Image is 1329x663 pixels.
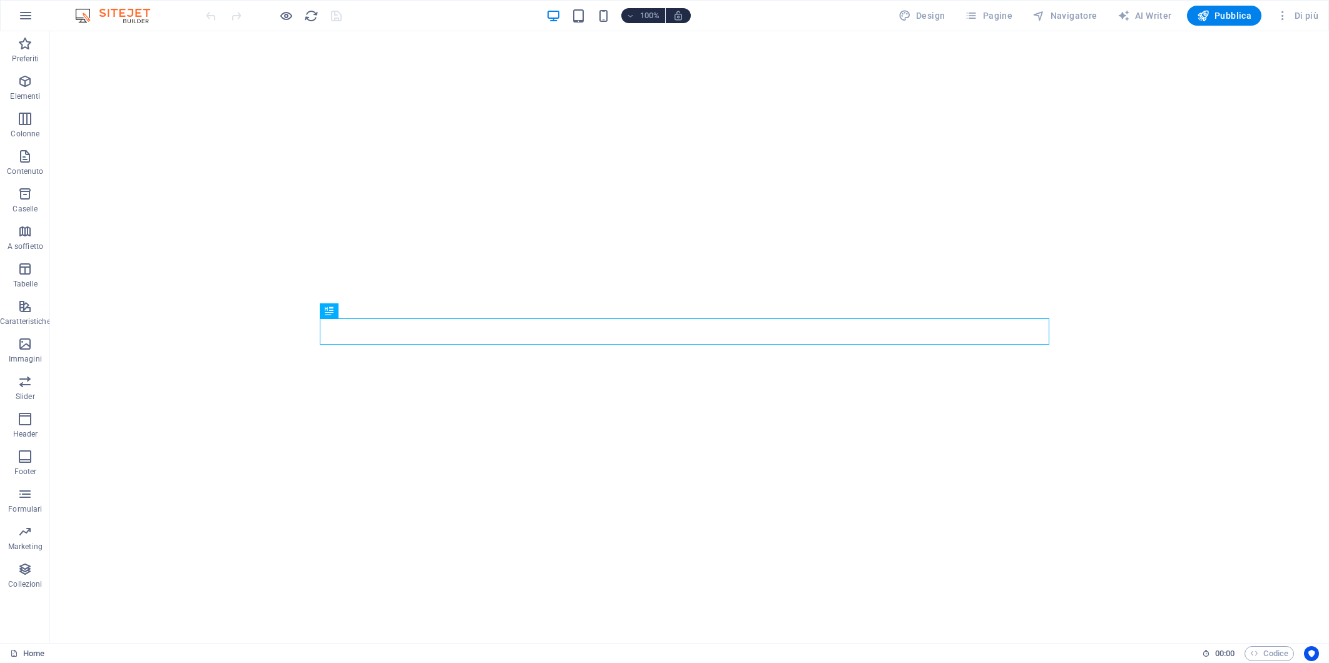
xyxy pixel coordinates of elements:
[1271,6,1323,26] button: Di più
[9,354,42,364] p: Immagini
[1197,9,1252,22] span: Pubblica
[1202,646,1235,661] h6: Tempo sessione
[8,504,42,514] p: Formulari
[965,9,1012,22] span: Pagine
[13,429,38,439] p: Header
[304,9,318,23] i: Ricarica la pagina
[1215,646,1235,661] span: 00 00
[13,204,38,214] p: Caselle
[1224,649,1226,658] span: :
[8,542,43,552] p: Marketing
[7,166,43,176] p: Contenuto
[1032,9,1097,22] span: Navigatore
[11,129,39,139] p: Colonne
[1113,6,1177,26] button: AI Writer
[894,6,950,26] div: Design (Ctrl+Alt+Y)
[1276,9,1318,22] span: Di più
[8,579,42,589] p: Collezioni
[673,10,684,21] i: Quando ridimensioni, regola automaticamente il livello di zoom in modo che corrisponda al disposi...
[621,8,666,23] button: 100%
[1027,6,1102,26] button: Navigatore
[14,467,37,477] p: Footer
[1304,646,1319,661] button: Usercentrics
[13,279,38,289] p: Tabelle
[899,9,945,22] span: Design
[10,91,40,101] p: Elementi
[960,6,1017,26] button: Pagine
[278,8,293,23] button: Clicca qui per lasciare la modalità di anteprima e continuare la modifica
[303,8,318,23] button: reload
[1187,6,1262,26] button: Pubblica
[72,8,166,23] img: Editor Logo
[640,8,660,23] h6: 100%
[12,54,39,64] p: Preferiti
[1118,9,1172,22] span: AI Writer
[1250,646,1288,661] span: Codice
[16,392,35,402] p: Slider
[1245,646,1294,661] button: Codice
[894,6,950,26] button: Design
[8,241,43,251] p: A soffietto
[10,646,44,661] a: Fai clic per annullare la selezione. Doppio clic per aprire le pagine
